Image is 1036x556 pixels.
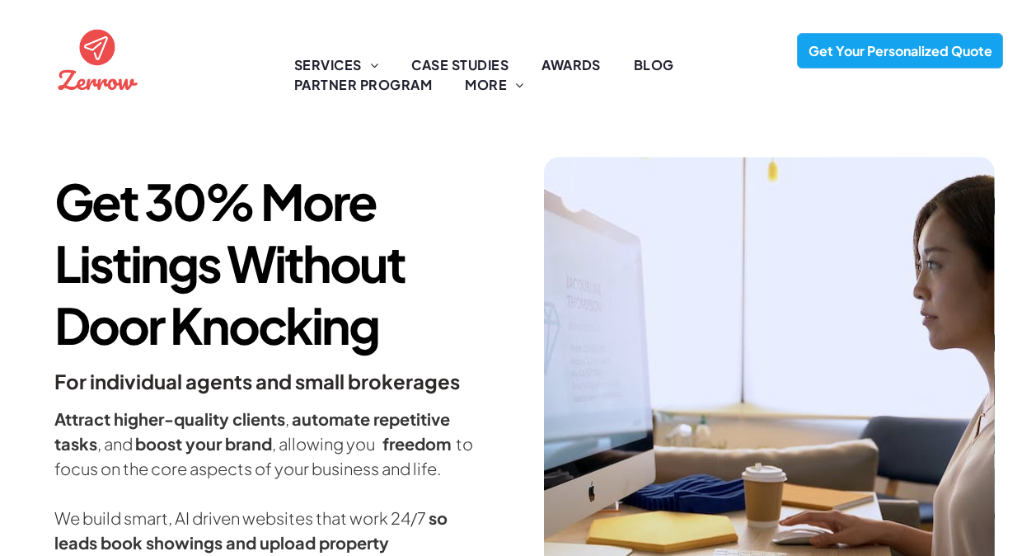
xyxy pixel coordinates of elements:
[135,433,272,454] strong: boost your brand
[54,170,405,356] span: Get 30% More Listings Without Door Knocking
[448,75,540,95] a: MORE
[97,433,133,454] span: , and
[278,55,395,75] a: SERVICES
[382,433,451,454] strong: freedom
[395,55,525,75] a: CASE STUDIES
[525,55,617,75] a: AWARDS
[54,408,285,429] strong: Attract higher-quality clients
[797,33,1003,68] a: Get Your Personalized Quote
[803,34,998,68] span: Get Your Personalized Quote
[278,75,448,95] a: PARTNER PROGRAM
[54,15,142,103] img: the logo for zernow is a red circle with an airplane in it .
[54,369,460,393] span: For individual agents and small brokerages
[285,408,289,429] span: ,
[617,55,691,75] a: BLOG
[272,433,375,454] span: , allowing you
